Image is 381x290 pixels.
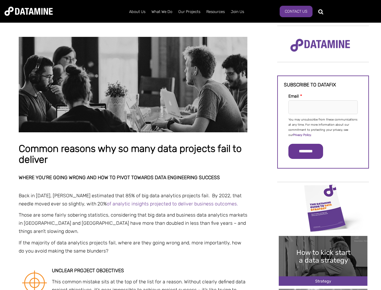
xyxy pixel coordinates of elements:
strong: Unclear project objectives [52,268,124,273]
p: You may unsubscribe from these communications at any time. For more information about our commitm... [288,117,358,138]
h3: Subscribe to datafix [284,82,362,88]
img: Datamine [5,7,53,16]
a: Join Us [228,4,247,20]
img: Data Strategy Cover thumbnail [279,183,367,233]
h1: Common reasons why so many data projects fail to deliver [19,143,247,165]
a: What We Do [148,4,175,20]
a: About Us [126,4,148,20]
a: Resources [203,4,228,20]
img: Datamine Logo No Strapline - Purple [286,35,354,56]
span: Email [288,94,299,99]
h2: Where you’re going wrong and how to pivot towards data engineering success [19,175,247,180]
img: Common reasons why so many data projects fail to deliver [19,37,247,132]
img: 20241212 How to kick start a data strategy-2 [279,236,367,286]
a: Our Projects [175,4,203,20]
a: of analytic insights projected to deliver business outcomes. [107,201,238,207]
p: Those are some fairly sobering statistics, considering that big data and business data analytics ... [19,211,247,236]
p: Back in [DATE], [PERSON_NAME] estimated that 85% of big data analytics projects fail. By 2022, th... [19,192,247,208]
a: Contact Us [280,6,313,17]
p: If the majority of data analytics projects fail, where are they going wrong and, more importantly... [19,239,247,255]
a: Privacy Policy [293,133,311,137]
